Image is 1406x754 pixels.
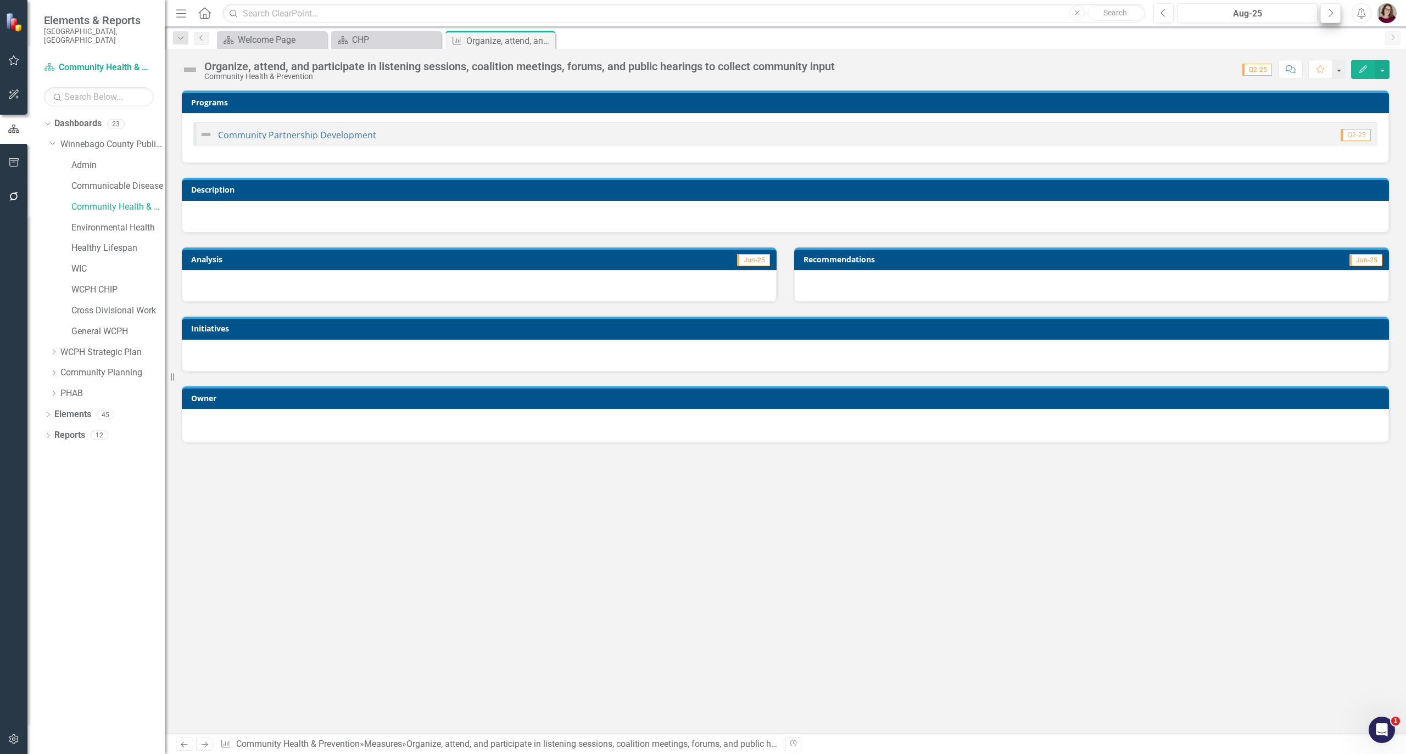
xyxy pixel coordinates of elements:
[60,367,165,379] a: Community Planning
[71,284,165,296] a: WCPH CHIP
[1103,8,1127,17] span: Search
[60,387,165,400] a: PHAB
[406,739,905,749] div: Organize, attend, and participate in listening sessions, coalition meetings, forums, and public h...
[181,61,199,78] img: Not Defined
[191,394,1383,402] h3: Owner
[199,128,213,141] img: Not Defined
[1341,129,1371,141] span: Q2-25
[204,60,835,72] div: Organize, attend, and participate in listening sessions, coalition meetings, forums, and public h...
[222,4,1145,23] input: Search ClearPoint...
[238,33,324,47] div: Welcome Page
[97,410,114,419] div: 45
[1181,7,1314,20] div: Aug-25
[191,185,1383,194] h3: Description
[71,201,165,213] a: Community Health & Prevention
[1242,64,1272,76] span: Q2-25
[804,255,1196,263] h3: Recommendations
[5,12,25,32] img: ClearPoint Strategy
[1177,3,1318,23] button: Aug-25
[91,431,108,440] div: 12
[71,222,165,234] a: Environmental Health
[1369,717,1395,743] iframe: Intercom live chat
[236,739,360,749] a: Community Health & Prevention
[220,33,324,47] a: Welcome Page
[71,325,165,338] a: General WCPH
[54,117,102,130] a: Dashboards
[60,346,165,359] a: WCPH Strategic Plan
[218,129,376,141] a: Community Partnership Development
[107,119,125,128] div: 23
[44,14,154,27] span: Elements & Reports
[44,27,154,45] small: [GEOGRAPHIC_DATA], [GEOGRAPHIC_DATA]
[54,408,91,421] a: Elements
[466,34,553,48] div: Organize, attend, and participate in listening sessions, coalition meetings, forums, and public h...
[352,33,438,47] div: CHP
[191,255,469,263] h3: Analysis
[1087,5,1142,21] button: Search
[1391,717,1400,725] span: 1
[71,242,165,255] a: Healthy Lifespan
[220,738,777,751] div: » »
[364,739,402,749] a: Measures
[54,429,85,442] a: Reports
[44,61,154,74] a: Community Health & Prevention
[60,138,165,151] a: Winnebago County Public Health
[204,72,835,81] div: Community Health & Prevention
[71,159,165,172] a: Admin
[737,254,770,266] span: Jun-25
[71,180,165,193] a: Communicable Disease
[71,305,165,317] a: Cross Divisional Work
[1377,3,1397,23] img: Sarahjean Schluechtermann
[71,263,165,275] a: WIC
[1349,254,1382,266] span: Jun-25
[191,98,1383,106] h3: Programs
[191,324,1383,333] h3: Initiatives
[44,87,154,106] input: Search Below...
[334,33,438,47] a: CHP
